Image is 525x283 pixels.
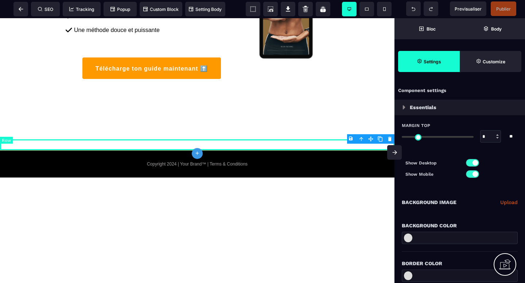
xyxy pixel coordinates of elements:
[496,6,511,12] span: Publier
[402,105,405,109] img: loading
[402,221,518,230] div: Background Color
[402,259,518,268] div: Border Color
[405,159,460,167] p: Show Desktop
[189,7,222,12] span: Setting Body
[410,103,436,112] p: Essentials
[402,123,430,128] span: Margin Top
[491,26,502,32] strong: Body
[110,7,130,12] span: Popup
[500,198,518,207] a: Upload
[424,59,441,64] strong: Settings
[405,171,460,178] p: Show Mobile
[246,2,260,16] span: View components
[483,59,505,64] strong: Customize
[455,6,482,12] span: Previsualiser
[394,84,525,98] div: Component settings
[450,1,486,16] span: Preview
[74,9,236,15] div: Une méthode douce et puissante
[460,18,525,39] span: Open Layer Manager
[38,7,53,12] span: SEO
[82,39,221,61] button: Télécharge ton guide maintenant ⬆️
[427,26,436,32] strong: Bloc
[263,2,278,16] span: Screenshot
[398,51,460,72] span: Settings
[460,51,521,72] span: Open Style Manager
[69,7,94,12] span: Tracking
[402,198,456,207] p: Background Image
[394,18,460,39] span: Open Blocks
[143,7,179,12] span: Custom Block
